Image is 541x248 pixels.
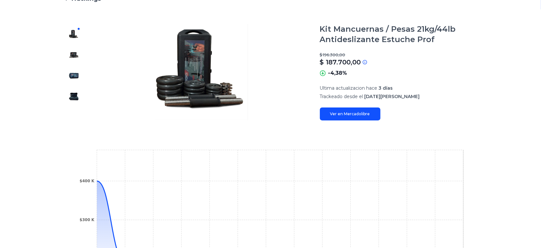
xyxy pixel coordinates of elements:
img: Kit Mancuernas / Pesas 21kg/44lb Antideslizante Estuche Prof [97,24,307,120]
span: Trackeado desde el [320,94,363,99]
img: Kit Mancuernas / Pesas 21kg/44lb Antideslizante Estuche Prof [69,29,79,39]
p: $ 196.300,00 [320,52,478,58]
span: 3 días [379,85,393,91]
p: -4,38% [328,69,347,77]
span: Ultima actualizacion hace [320,85,378,91]
img: Kit Mancuernas / Pesas 21kg/44lb Antideslizante Estuche Prof [69,91,79,102]
img: Kit Mancuernas / Pesas 21kg/44lb Antideslizante Estuche Prof [69,50,79,60]
p: $ 187.700,00 [320,58,361,67]
h1: Kit Mancuernas / Pesas 21kg/44lb Antideslizante Estuche Prof [320,24,478,45]
img: Kit Mancuernas / Pesas 21kg/44lb Antideslizante Estuche Prof [69,71,79,81]
span: [DATE][PERSON_NAME] [365,94,420,99]
tspan: $300 K [79,218,94,222]
a: Ver en Mercadolibre [320,107,380,120]
tspan: $400 K [79,179,94,183]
